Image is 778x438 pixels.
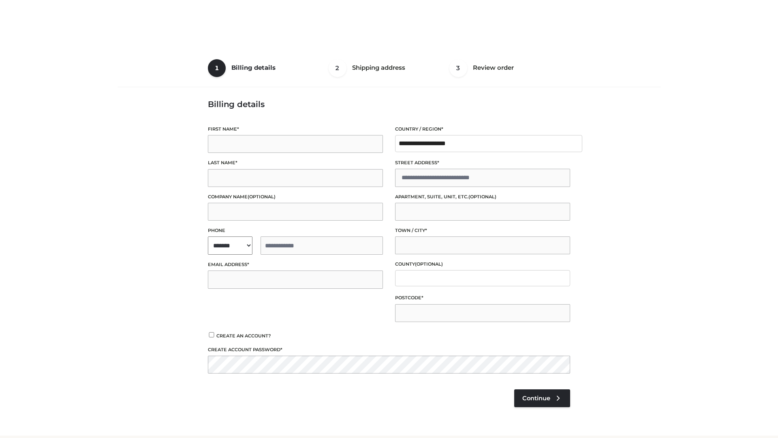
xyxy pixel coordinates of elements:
span: Create an account? [216,333,271,339]
a: Continue [514,389,570,407]
span: 3 [449,59,467,77]
span: Shipping address [352,64,405,71]
span: 1 [208,59,226,77]
span: 2 [329,59,346,77]
label: Company name [208,193,383,201]
input: Create an account? [208,332,215,337]
h3: Billing details [208,99,570,109]
span: (optional) [415,261,443,267]
label: Last name [208,159,383,167]
label: Create account password [208,346,570,354]
label: County [395,260,570,268]
label: Apartment, suite, unit, etc. [395,193,570,201]
label: Postcode [395,294,570,302]
label: Country / Region [395,125,570,133]
label: Phone [208,227,383,234]
span: (optional) [468,194,496,200]
label: Street address [395,159,570,167]
label: Email address [208,261,383,268]
span: Billing details [231,64,276,71]
label: Town / City [395,227,570,234]
span: Review order [473,64,514,71]
label: First name [208,125,383,133]
span: (optional) [248,194,276,200]
span: Continue [522,395,550,402]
